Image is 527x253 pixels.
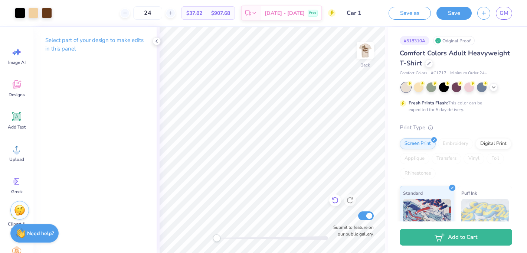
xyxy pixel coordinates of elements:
[487,153,504,164] div: Foil
[403,189,423,197] span: Standard
[464,153,484,164] div: Vinyl
[11,189,23,195] span: Greek
[432,153,461,164] div: Transfers
[400,123,512,132] div: Print Type
[403,199,451,236] img: Standard
[500,9,508,17] span: GM
[4,221,29,233] span: Clipart & logos
[400,70,427,77] span: Comfort Colors
[400,153,429,164] div: Applique
[431,70,446,77] span: # C1717
[436,7,472,20] button: Save
[9,156,24,162] span: Upload
[213,234,220,242] div: Accessibility label
[211,9,230,17] span: $907.68
[186,9,202,17] span: $37.82
[309,10,316,16] span: Free
[329,224,374,237] label: Submit to feature on our public gallery.
[400,36,429,45] div: # 518310A
[45,36,145,53] p: Select part of your design to make edits in this panel
[358,43,373,58] img: Back
[8,59,26,65] span: Image AI
[400,138,436,149] div: Screen Print
[400,49,510,68] span: Comfort Colors Adult Heavyweight T-Shirt
[389,7,431,20] button: Save as
[27,230,54,237] strong: Need help?
[341,6,377,20] input: Untitled Design
[9,92,25,98] span: Designs
[438,138,473,149] div: Embroidery
[360,62,370,68] div: Back
[450,70,487,77] span: Minimum Order: 24 +
[133,6,162,20] input: – –
[461,189,477,197] span: Puff Ink
[409,100,500,113] div: This color can be expedited for 5 day delivery.
[409,100,448,106] strong: Fresh Prints Flash:
[400,168,436,179] div: Rhinestones
[433,36,475,45] div: Original Proof
[400,229,512,246] button: Add to Cart
[475,138,511,149] div: Digital Print
[461,199,509,236] img: Puff Ink
[8,124,26,130] span: Add Text
[496,7,512,20] a: GM
[265,9,305,17] span: [DATE] - [DATE]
